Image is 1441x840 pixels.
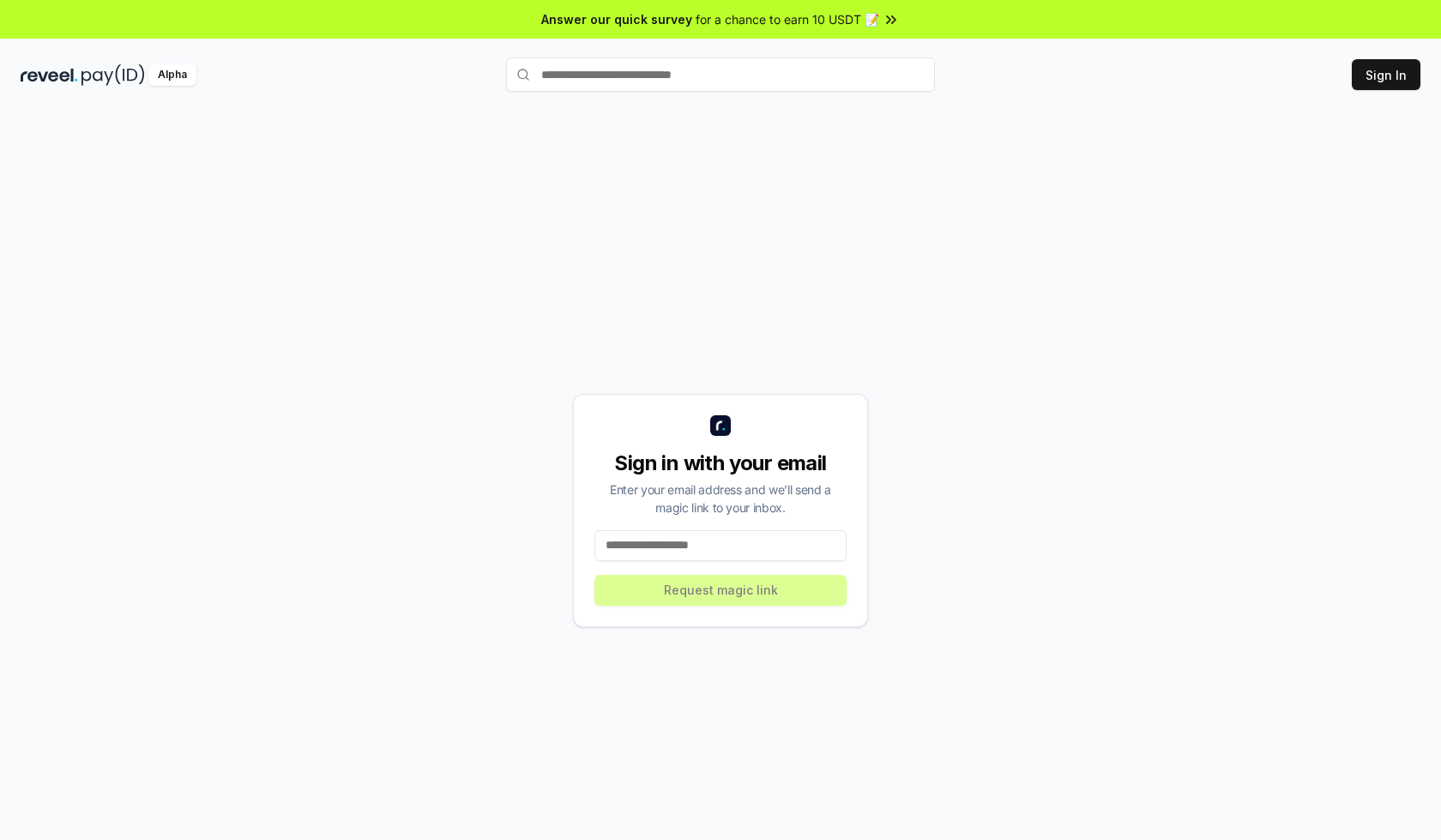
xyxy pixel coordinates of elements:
[21,64,78,86] img: reveel_dark
[594,480,847,517] div: Enter your email address and we’ll send a magic link to your inbox.
[696,10,879,28] span: for a chance to earn 10 USDT 📝
[148,64,196,86] div: Alpha
[594,450,847,477] div: Sign in with your email
[1352,59,1420,90] button: Sign In
[81,64,145,86] img: pay_id
[541,10,692,28] span: Answer our quick survey
[710,415,731,436] img: logo_small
